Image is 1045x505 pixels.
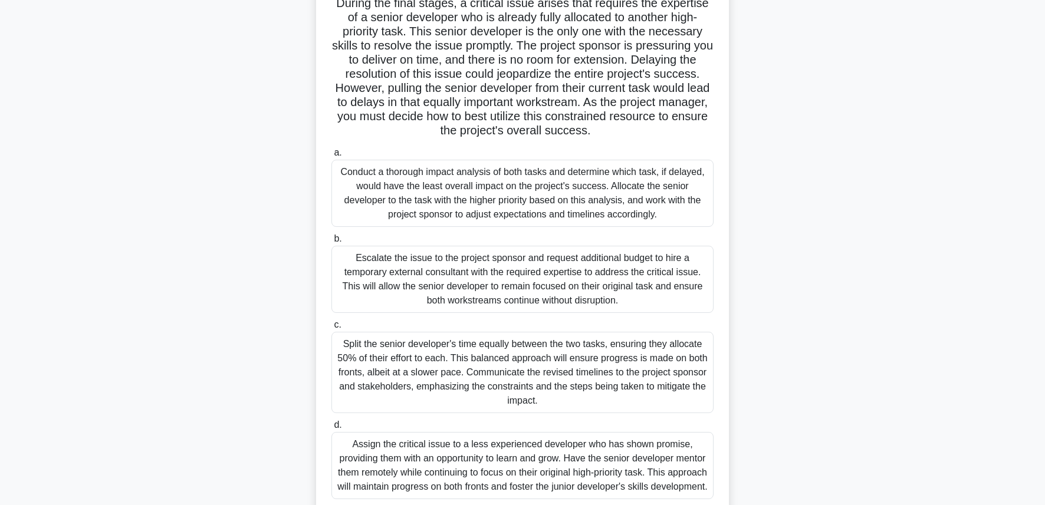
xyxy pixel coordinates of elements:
[331,432,714,499] div: Assign the critical issue to a less experienced developer who has shown promise, providing them w...
[334,420,341,430] span: d.
[334,319,341,329] span: c.
[331,246,714,313] div: Escalate the issue to the project sponsor and request additional budget to hire a temporary exter...
[334,233,341,243] span: b.
[334,147,341,157] span: a.
[331,160,714,227] div: Conduct a thorough impact analysis of both tasks and determine which task, if delayed, would have...
[331,332,714,413] div: Split the senior developer's time equally between the two tasks, ensuring they allocate 50% of th...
